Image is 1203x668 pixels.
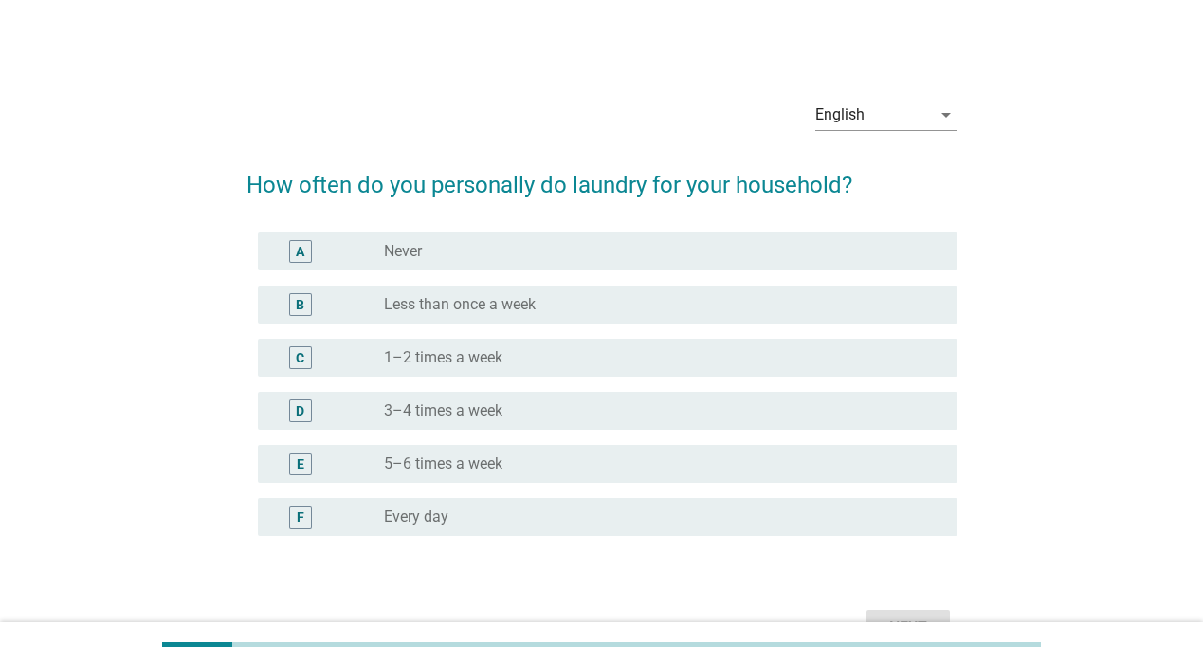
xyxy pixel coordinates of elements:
[297,454,304,473] div: E
[296,241,304,261] div: A
[815,106,865,123] div: English
[296,400,304,420] div: D
[384,455,502,473] label: 5–6 times a week
[296,347,304,367] div: C
[297,507,304,527] div: F
[384,242,422,261] label: Never
[384,348,502,367] label: 1–2 times a week
[935,103,957,126] i: arrow_drop_down
[384,295,536,314] label: Less than once a week
[384,508,448,527] label: Every day
[384,401,502,420] label: 3–4 times a week
[246,149,957,202] h2: How often do you personally do laundry for your household?
[296,294,304,314] div: B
